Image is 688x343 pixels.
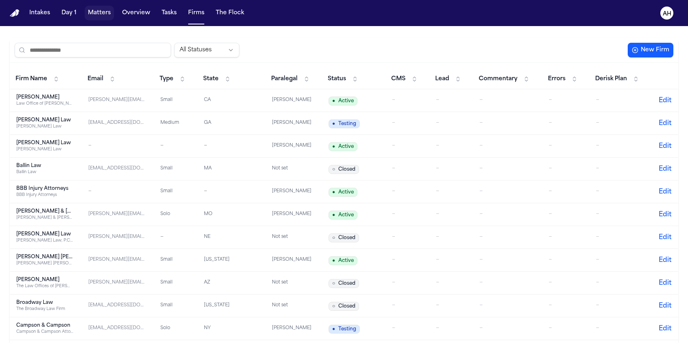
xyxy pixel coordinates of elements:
div: MO [204,211,259,218]
span: Derisk Plan [595,75,627,83]
div: — [480,143,536,150]
div: Small [160,165,191,172]
div: — [436,211,467,218]
div: — [204,188,259,195]
div: — [392,302,423,309]
span: Firm Name [15,75,47,83]
div: The Law Offices of [PERSON_NAME], PLLC [16,283,73,289]
div: — [392,211,423,218]
span: Testing [329,119,360,128]
div: [PERSON_NAME] [272,97,313,104]
span: Active [329,142,357,151]
button: Derisk Plan [591,73,643,86]
div: [PERSON_NAME] [272,120,313,127]
div: — [480,325,536,332]
span: Errors [548,75,565,83]
span: Status [328,75,346,83]
div: Ballin Law [16,163,73,169]
a: Overview [119,6,153,20]
button: Edit [659,141,672,151]
div: — [596,120,645,127]
div: — [436,120,467,127]
div: Small [160,279,191,286]
a: Matters [85,6,114,20]
a: The Flock [213,6,248,20]
div: — [596,211,645,218]
div: [PERSON_NAME] [272,257,313,264]
div: — [549,325,583,332]
span: ● [332,121,335,127]
div: Not set [272,302,313,309]
button: Edit [659,210,672,220]
div: NE [204,234,259,241]
div: Solo [160,325,191,332]
div: — [480,97,536,104]
div: Small [160,302,191,309]
div: [PERSON_NAME] [272,143,313,150]
div: [PERSON_NAME] Law, P.C., L.L.O. [16,237,73,244]
div: [PERSON_NAME] [272,211,313,218]
div: — [596,97,645,104]
a: Firms [185,6,208,20]
div: — [392,97,423,104]
div: [PERSON_NAME] Law [16,146,73,152]
span: Lead [435,75,449,83]
a: Intakes [26,6,53,20]
span: ● [332,143,335,150]
div: — [436,302,467,309]
div: Not set [272,234,313,241]
div: Not set [272,279,313,286]
div: [PERSON_NAME] [272,325,313,332]
div: — [596,188,645,195]
div: Solo [160,211,191,218]
div: [PERSON_NAME] Law [16,123,73,130]
div: [PERSON_NAME][EMAIL_ADDRESS][DOMAIN_NAME] [88,279,145,286]
div: Broadway Law [16,299,73,306]
a: Home [10,9,20,17]
span: Closed [329,233,359,242]
div: NY [204,325,259,332]
div: — [436,97,467,104]
div: — [549,188,583,195]
div: BBB Injury Attorneys [16,185,73,192]
div: — [436,188,467,195]
div: — [549,165,583,172]
div: — [596,257,645,264]
button: Edit [659,301,672,311]
div: — [480,120,536,127]
span: Type [160,75,173,83]
div: Campson & Campson Attorneys at Law [16,329,73,335]
span: Paralegal [271,75,298,83]
div: Not set [272,165,313,172]
span: Closed [329,279,359,288]
div: — [160,234,191,241]
div: Law Office of [PERSON_NAME] [16,101,73,107]
span: ● [332,189,335,196]
span: CMS [391,75,405,83]
span: Commentary [479,75,517,83]
span: ● [332,326,335,332]
div: [EMAIL_ADDRESS][DOMAIN_NAME] [88,120,145,127]
button: Edit [659,278,672,288]
div: — [436,165,467,172]
div: Small [160,257,191,264]
div: — [392,165,423,172]
div: GA [204,120,259,127]
div: — [480,211,536,218]
div: [PERSON_NAME][EMAIL_ADDRESS][PERSON_NAME][DOMAIN_NAME] [88,234,145,241]
div: — [549,279,583,286]
div: — [88,188,145,195]
div: [PERSON_NAME] Law [16,140,73,146]
div: — [204,143,259,150]
div: [PERSON_NAME] [16,94,73,101]
img: Finch Logo [10,9,20,17]
div: — [596,143,645,150]
button: Lead [431,73,465,86]
span: ○ [332,303,335,310]
div: [EMAIL_ADDRESS][DOMAIN_NAME] [88,302,145,309]
div: — [596,302,645,309]
span: Active [329,188,357,197]
div: — [436,143,467,150]
div: — [480,257,536,264]
div: The Broadway Law Firm [16,306,73,312]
